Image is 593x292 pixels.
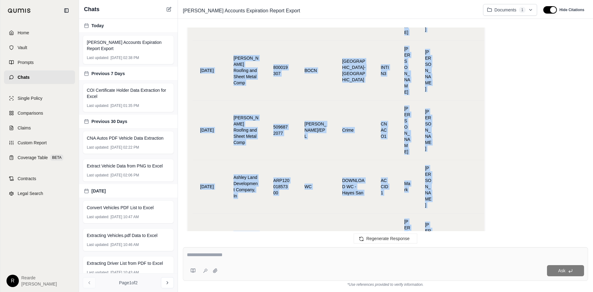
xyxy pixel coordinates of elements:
[519,7,526,13] span: 1
[111,214,139,219] span: [DATE] 10:47 AM
[165,6,173,13] button: New Chat
[4,56,75,69] a: Prompts
[87,260,163,266] span: Extracting Driver List from PDF to Excel
[91,70,125,77] span: Previous 7 Days
[494,7,516,13] span: Documents
[4,121,75,135] a: Claims
[547,265,584,276] button: Ask
[18,95,42,101] span: Single Policy
[87,39,170,52] span: [PERSON_NAME] Accounts Expiration Report Export
[4,41,75,54] a: Vault
[21,281,57,287] span: [PERSON_NAME]
[4,136,75,150] a: Custom Report
[4,26,75,40] a: Home
[91,118,127,125] span: Previous 30 Days
[18,30,29,36] span: Home
[84,5,99,14] span: Chats
[4,151,75,164] a: Coverage TableBETA
[180,6,303,16] span: [PERSON_NAME] Accounts Expiration Report Export
[18,154,48,161] span: Coverage Table
[342,128,354,133] span: Crime
[305,184,312,189] span: WC
[381,121,387,139] span: CNACO1
[366,236,410,241] span: Regenerate Response
[273,125,288,136] span: 5096872077
[18,74,30,80] span: Chats
[354,234,417,243] button: Regenerate Response
[425,222,431,264] span: [PERSON_NAME]
[404,219,410,267] span: [PERSON_NAME]
[87,87,170,99] span: COI Certificate Holder Data Extraction for Excel
[111,242,139,247] span: [DATE] 10:46 AM
[425,166,431,208] span: [PERSON_NAME]
[342,59,366,82] span: [GEOGRAPHIC_DATA]- [GEOGRAPHIC_DATA]
[200,68,214,73] span: [DATE]
[87,205,154,211] span: Convert Vehicles PDF List to Excel
[404,46,410,95] span: [PERSON_NAME]
[4,91,75,105] a: Single Policy
[18,59,34,66] span: Prompts
[87,135,163,141] span: CNA Autos PDF Vehicle Data Extraction
[381,65,389,76] span: INTIN3
[200,184,214,189] span: [DATE]
[425,49,431,91] span: [PERSON_NAME]
[111,270,139,275] span: [DATE] 10:43 AM
[18,125,31,131] span: Claims
[233,115,259,145] span: [PERSON_NAME] Roofing and Sheet Metal Comp
[111,103,139,108] span: [DATE] 01:35 PM
[111,145,139,150] span: [DATE] 02:22 PM
[87,214,109,219] span: Last updated:
[183,281,588,287] div: *Use references provided to verify information.
[273,65,288,76] span: 800019307
[18,44,27,51] span: Vault
[91,23,104,29] span: Today
[200,128,214,133] span: [DATE]
[87,173,109,178] span: Last updated:
[342,178,364,195] span: DOWNLOAD WC - Hayes San
[558,268,565,273] span: Ask
[18,110,43,116] span: Comparisons
[483,4,537,16] button: Documents1
[119,280,138,286] span: Page 1 of 2
[404,181,410,192] span: Mark
[87,232,158,239] span: Extracting Vehicles.pdf Data to Excel
[87,270,109,275] span: Last updated:
[381,178,388,195] span: ACCID1
[6,275,19,287] div: R
[87,163,163,169] span: Extract Vehicle Data from PNG to Excel
[305,121,326,139] span: [PERSON_NAME]/EPL
[21,275,57,281] span: Rearde
[87,103,109,108] span: Last updated:
[4,106,75,120] a: Comparisons
[87,242,109,247] span: Last updated:
[404,106,410,154] span: [PERSON_NAME]
[61,6,71,15] button: Collapse sidebar
[233,56,259,85] span: [PERSON_NAME] Roofing and Sheet Metal Comp
[8,8,31,13] img: Qumis Logo
[4,70,75,84] a: Chats
[18,176,36,182] span: Contracts
[91,188,106,194] span: [DATE]
[425,109,431,151] span: [PERSON_NAME]
[111,55,139,60] span: [DATE] 02:38 PM
[111,173,139,178] span: [DATE] 02:06 PM
[87,145,109,150] span: Last updated:
[305,68,317,73] span: BOCN
[87,55,109,60] span: Last updated:
[18,190,43,197] span: Legal Search
[559,7,584,12] span: Hide Citations
[180,6,478,16] div: Edit Title
[273,178,289,195] span: ARP12001857300
[50,154,63,161] span: BETA
[18,140,47,146] span: Custom Report
[4,187,75,200] a: Legal Search
[4,172,75,185] a: Contracts
[233,175,258,198] span: Ashley Land Development Company, In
